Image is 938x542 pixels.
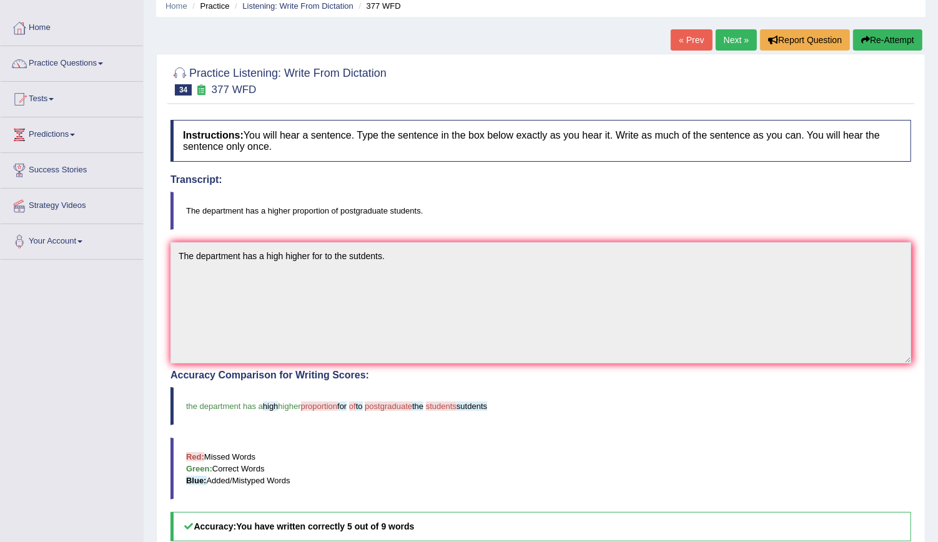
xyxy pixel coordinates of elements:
span: proportion [301,402,338,411]
span: to [356,402,363,411]
b: Instructions: [183,130,244,140]
span: higher [278,402,300,411]
h4: You will hear a sentence. Type the sentence in the box below exactly as you hear it. Write as muc... [170,120,911,162]
span: 34 [175,84,192,96]
span: high [263,402,279,411]
b: Blue: [186,476,207,485]
a: Predictions [1,117,143,149]
span: the [412,402,423,411]
blockquote: The department has a higher proportion of postgraduate students. [170,192,911,230]
h4: Transcript: [170,174,911,185]
h2: Practice Listening: Write From Dictation [170,64,387,96]
a: « Prev [671,29,712,51]
span: sutdents [457,402,487,411]
a: Home [165,1,187,11]
blockquote: Missed Words Correct Words Added/Mistyped Words [170,438,911,500]
span: students [426,402,457,411]
span: the department has a [186,402,263,411]
small: 377 WFD [212,84,257,96]
a: Your Account [1,224,143,255]
button: Report Question [760,29,850,51]
a: Home [1,11,143,42]
span: for [337,402,347,411]
h4: Accuracy Comparison for Writing Scores: [170,370,911,381]
a: Strategy Videos [1,189,143,220]
small: Exam occurring question [195,84,208,96]
b: Red: [186,452,204,461]
a: Success Stories [1,153,143,184]
span: of [349,402,356,411]
b: You have written correctly 5 out of 9 words [236,521,414,531]
a: Next » [716,29,757,51]
a: Tests [1,82,143,113]
a: Listening: Write From Dictation [242,1,353,11]
button: Re-Attempt [853,29,922,51]
h5: Accuracy: [170,512,911,541]
span: postgraduate [365,402,412,411]
a: Practice Questions [1,46,143,77]
b: Green: [186,464,212,473]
